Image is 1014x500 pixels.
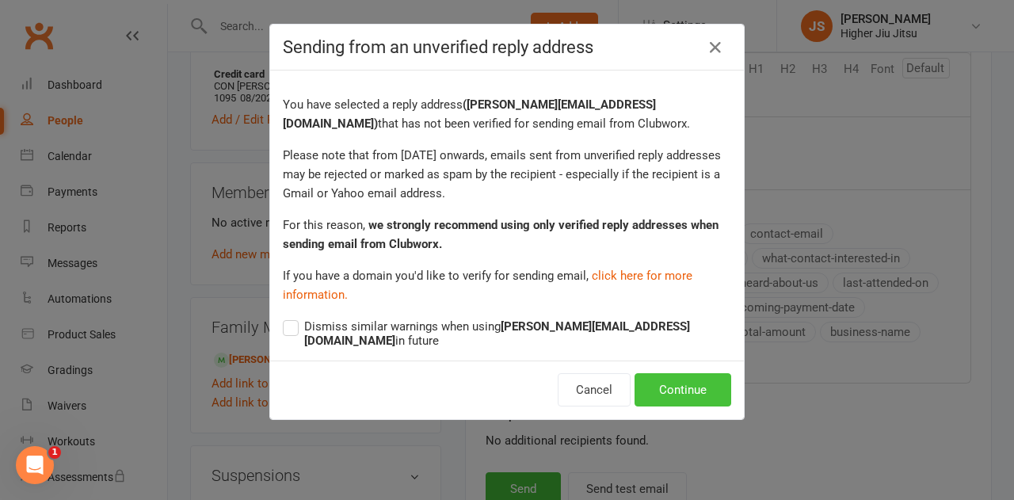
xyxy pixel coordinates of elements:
strong: we strongly recommend using only verified reply addresses when sending email from Clubworx. [283,218,719,251]
button: Cancel [558,373,631,406]
p: You have selected a reply address that has not been verified for sending email from Clubworx. [283,95,731,133]
p: For this reason, [283,216,731,254]
p: If you have a domain you'd like to verify for sending email, [283,266,731,304]
button: Continue [635,373,731,406]
span: Dismiss similar warnings when using in future [304,317,731,348]
strong: [PERSON_NAME][EMAIL_ADDRESS][DOMAIN_NAME] [304,319,690,348]
span: 1 [48,446,61,459]
iframe: Intercom live chat [16,446,54,484]
strong: ( [PERSON_NAME][EMAIL_ADDRESS][DOMAIN_NAME] ) [283,97,656,131]
a: Close [703,35,728,60]
h4: Sending from an unverified reply address [283,37,731,57]
p: Please note that from [DATE] onwards, emails sent from unverified reply addresses may be rejected... [283,146,731,203]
